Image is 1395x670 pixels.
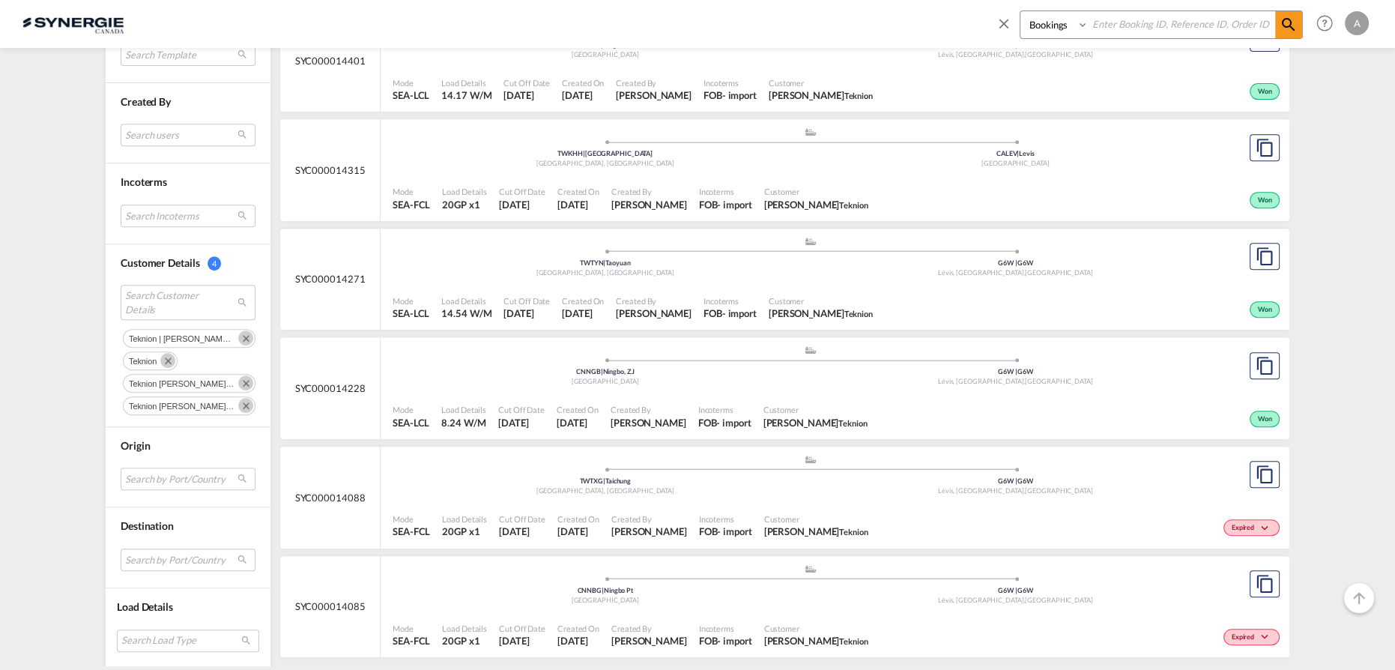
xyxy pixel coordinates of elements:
[572,596,639,604] span: [GEOGRAPHIC_DATA]
[769,295,873,307] span: Customer
[603,259,605,267] span: |
[717,525,751,538] div: - import
[1345,11,1369,35] div: A
[393,513,430,525] span: Mode
[1015,586,1017,594] span: |
[1017,367,1033,375] span: G6W
[602,586,604,594] span: |
[1312,10,1345,37] div: Help
[129,334,306,342] span: teknion | [PERSON_NAME] & [PERSON_NAME]
[499,513,545,525] span: Cut Off Date
[393,295,429,307] span: Mode
[1258,525,1276,533] md-icon: icon-chevron-down
[129,401,259,410] span: teknion [PERSON_NAME] & breton
[1250,83,1280,100] div: Won
[580,259,631,267] span: TWTYN Taoyuan
[769,77,873,88] span: Customer
[699,186,752,197] span: Incoterms
[1250,192,1280,208] div: Won
[763,404,868,415] span: Customer
[576,367,634,375] span: CNNGB Ningbo, ZJ
[129,356,157,365] span: teknion
[576,40,634,49] span: CNNGB Ningbo, ZJ
[839,527,868,537] span: Teknion
[1017,40,1033,49] span: G6W
[393,416,429,429] span: SEA-LCL
[577,586,633,594] span: CNNBG Ningbo Pt
[722,88,757,102] div: - import
[572,377,639,385] span: [GEOGRAPHIC_DATA]
[442,513,487,525] span: Load Details
[442,634,487,648] span: 20GP x 1
[998,477,1017,485] span: G6W
[536,486,674,495] span: [GEOGRAPHIC_DATA], [GEOGRAPHIC_DATA]
[1275,11,1302,38] span: icon-magnify
[1023,486,1025,495] span: ,
[717,198,751,211] div: - import
[499,634,545,648] span: 14 Aug 2025
[616,295,692,307] span: Created By
[1025,486,1092,495] span: [GEOGRAPHIC_DATA]
[499,623,545,634] span: Cut Off Date
[616,88,692,102] span: Adriana Groposila
[129,396,237,414] div: Press delete to remove this chip.
[441,307,491,319] span: 14.54 W/M
[557,404,599,415] span: Created On
[703,295,757,307] span: Incoterms
[717,634,751,648] div: - import
[1025,50,1092,58] span: [GEOGRAPHIC_DATA]
[703,307,757,320] div: FOB import
[938,50,1026,58] span: Lévis, [GEOGRAPHIC_DATA]
[393,525,430,538] span: SEA-FCL
[121,438,150,451] span: Origin
[1250,411,1280,427] div: Won
[699,198,752,211] div: FOB import
[802,238,820,245] md-icon: assets/icons/custom/ship-fill.svg
[938,596,1026,604] span: Lévis, [GEOGRAPHIC_DATA]
[121,325,255,414] md-chips-wrap: Chips container. Use arrow keys to select chips.
[1250,570,1280,597] button: Copy Quote
[503,77,550,88] span: Cut Off Date
[611,513,687,525] span: Created By
[295,54,366,67] span: SYC000014401
[393,623,430,634] span: Mode
[557,149,653,157] span: TWKHH [GEOGRAPHIC_DATA]
[938,486,1026,495] span: Lévis, [GEOGRAPHIC_DATA]
[557,186,599,197] span: Created On
[1250,134,1280,161] button: Copy Quote
[498,416,545,429] span: 21 Aug 2025
[996,10,1020,46] span: icon-close
[232,396,255,411] button: Remove
[557,623,599,634] span: Created On
[1312,10,1337,36] span: Help
[129,374,237,392] div: Press delete to remove this chip.
[764,634,868,648] span: Charles-Olivier Thibault Teknion
[393,88,429,102] span: SEA-LCL
[699,198,718,211] div: FOB
[280,229,1289,331] div: SYC000014271 assets/icons/custom/ship-fill.svgassets/icons/custom/roll-o-plane.svgOriginTaoyuan T...
[838,418,867,428] span: Teknion
[22,7,124,40] img: 1f56c880d42311ef80fc7dca854c8e59.png
[1350,589,1368,607] md-icon: icon-arrow-up
[557,525,599,538] span: 15 Aug 2025
[129,378,261,387] span: teknion [PERSON_NAME] et breton
[699,525,718,538] div: FOB
[1256,357,1274,375] md-icon: assets/icons/custom/copyQuote.svg
[764,513,868,525] span: Customer
[611,404,686,415] span: Created By
[703,88,757,102] div: FOB import
[441,77,491,88] span: Load Details
[441,295,491,307] span: Load Details
[616,307,692,320] span: Karen Mercier
[579,477,631,485] span: TWTXG Taichung
[572,50,639,58] span: [GEOGRAPHIC_DATA]
[295,163,366,177] span: SYC000014315
[503,88,550,102] span: 28 Aug 2025
[208,256,221,270] span: 4
[442,623,487,634] span: Load Details
[1015,367,1017,375] span: |
[503,307,550,320] span: 22 Aug 2025
[611,186,687,197] span: Created By
[499,198,545,211] span: 25 Aug 2025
